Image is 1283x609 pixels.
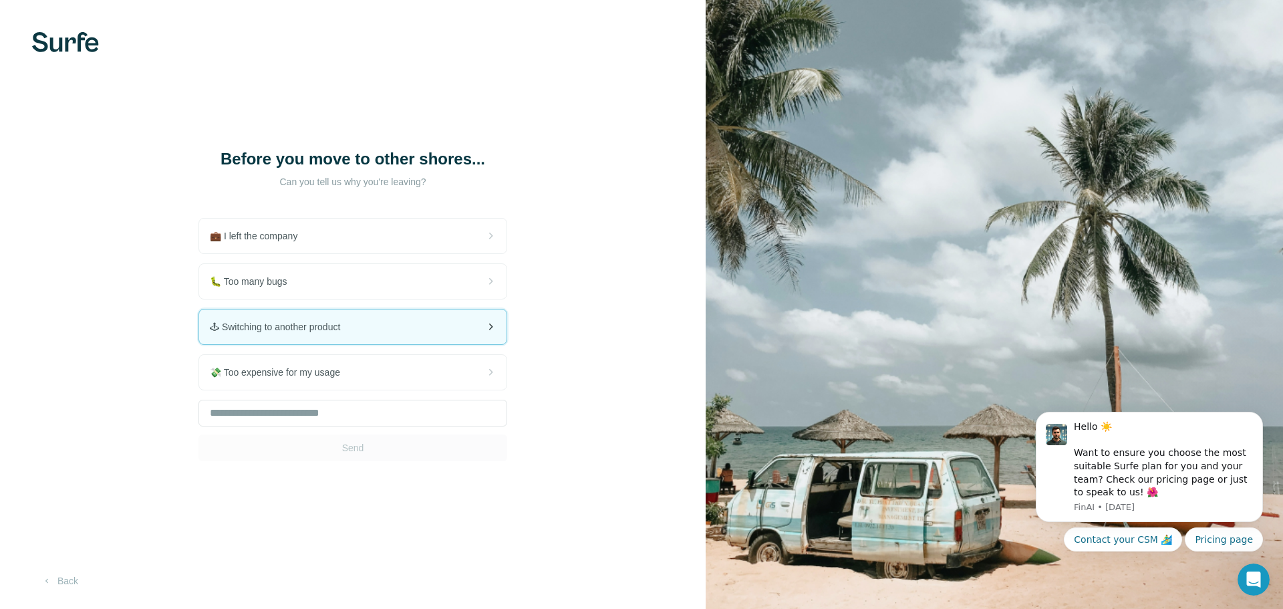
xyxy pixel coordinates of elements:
[32,32,99,52] img: Surfe's logo
[1238,564,1270,596] iframe: Intercom live chat
[210,320,351,334] span: 🕹 Switching to another product
[219,175,486,189] p: Can you tell us why you're leaving?
[32,569,88,593] button: Back
[1016,395,1283,602] iframe: Intercom notifications message
[210,229,308,243] span: 💼 I left the company
[210,275,298,288] span: 🐛 Too many bugs
[210,366,351,379] span: 💸 Too expensive for my usage
[219,148,486,170] h1: Before you move to other shores...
